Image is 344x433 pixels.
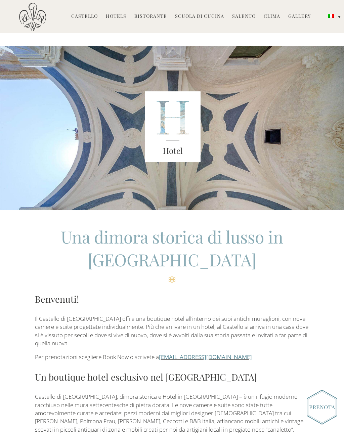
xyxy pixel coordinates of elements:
img: Book_Button_Italian.png [307,390,337,425]
a: [EMAIL_ADDRESS][DOMAIN_NAME] [159,353,252,361]
a: Castello [71,13,98,20]
img: castello_header_block.png [145,91,201,162]
h2: Una dimora storica di lusso in [GEOGRAPHIC_DATA] [35,225,309,283]
h3: Hotel [145,145,201,157]
a: Gallery [288,13,311,20]
a: Salento [232,13,256,20]
a: Scuola di Cucina [175,13,224,20]
p: Per prenotazioni scegliere Book Now o scrivete a [35,353,309,361]
p: Il Castello di [GEOGRAPHIC_DATA] offre una boutique hotel all’interno dei suoi antichi muraglioni... [35,315,309,347]
img: Castello di Ugento [19,3,46,31]
a: Hotels [106,13,126,20]
a: Clima [264,13,280,20]
h3: Un boutique hotel esclusivo nel [GEOGRAPHIC_DATA] [35,370,309,384]
img: Italiano [328,14,334,18]
a: Ristorante [134,13,167,20]
h3: Benvenuti! [35,292,309,306]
